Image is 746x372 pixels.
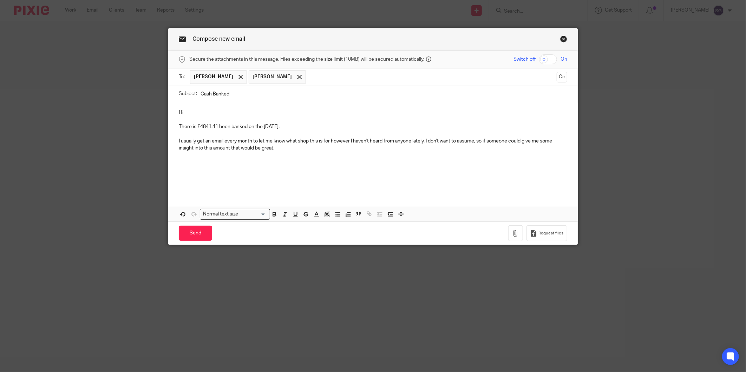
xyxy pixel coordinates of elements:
p: Hi [179,109,567,116]
a: Close this dialog window [560,35,567,45]
button: Cc [557,72,567,82]
span: Secure the attachments in this message. Files exceeding the size limit (10MB) will be secured aut... [189,56,424,63]
span: Compose new email [192,36,245,42]
span: [PERSON_NAME] [253,73,292,80]
span: Request files [538,231,563,236]
label: Subject: [179,90,197,97]
button: Request files [526,225,567,241]
p: There is £4841.41 been banked on the [DATE]. [179,123,567,130]
span: [PERSON_NAME] [194,73,233,80]
p: I usually get an email every month to let me know what shop this is for however I haven't heard f... [179,138,567,152]
span: On [561,56,567,63]
div: Search for option [200,209,270,220]
input: Search for option [241,211,266,218]
input: Send [179,226,212,241]
span: Normal text size [202,211,240,218]
span: Switch off [513,56,536,63]
label: To: [179,73,186,80]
